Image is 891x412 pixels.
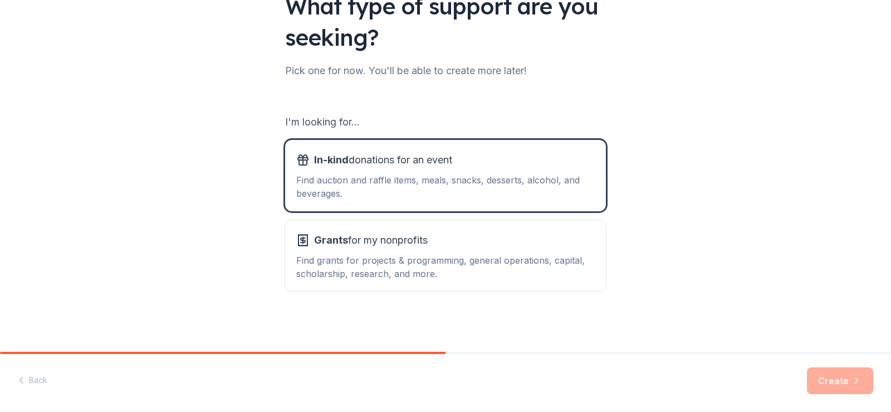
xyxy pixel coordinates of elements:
span: In-kind [314,154,349,166]
span: for my nonprofits [314,231,428,249]
span: donations for an event [314,151,452,169]
div: Find auction and raffle items, meals, snacks, desserts, alcohol, and beverages. [296,173,595,200]
div: Pick one for now. You'll be able to create more later! [285,62,606,80]
div: I'm looking for... [285,113,606,131]
button: Grantsfor my nonprofitsFind grants for projects & programming, general operations, capital, schol... [285,220,606,292]
div: Find grants for projects & programming, general operations, capital, scholarship, research, and m... [296,254,595,280]
button: In-kinddonations for an eventFind auction and raffle items, meals, snacks, desserts, alcohol, and... [285,140,606,211]
span: Grants [314,234,348,246]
